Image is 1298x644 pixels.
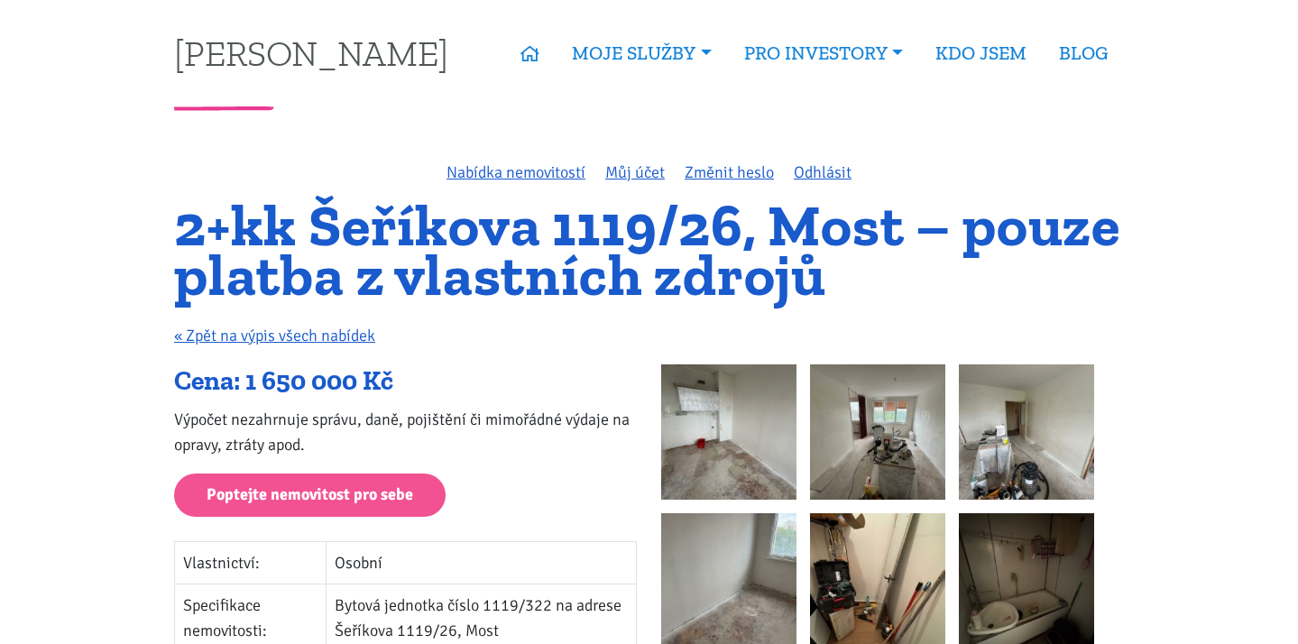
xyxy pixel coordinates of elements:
[685,162,774,182] a: Změnit heslo
[327,542,637,584] td: Osobní
[174,35,448,70] a: [PERSON_NAME]
[174,474,446,518] a: Poptejte nemovitost pro sebe
[175,542,327,584] td: Vlastnictví:
[556,32,727,74] a: MOJE SLUŽBY
[919,32,1043,74] a: KDO JSEM
[794,162,852,182] a: Odhlásit
[174,364,637,399] div: Cena: 1 650 000 Kč
[605,162,665,182] a: Můj účet
[446,162,585,182] a: Nabídka nemovitostí
[728,32,919,74] a: PRO INVESTORY
[174,201,1124,299] h1: 2+kk Šeříkova 1119/26, Most – pouze platba z vlastních zdrojů
[1043,32,1124,74] a: BLOG
[174,407,637,457] p: Výpočet nezahrnuje správu, daně, pojištění či mimořádné výdaje na opravy, ztráty apod.
[174,326,375,345] a: « Zpět na výpis všech nabídek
